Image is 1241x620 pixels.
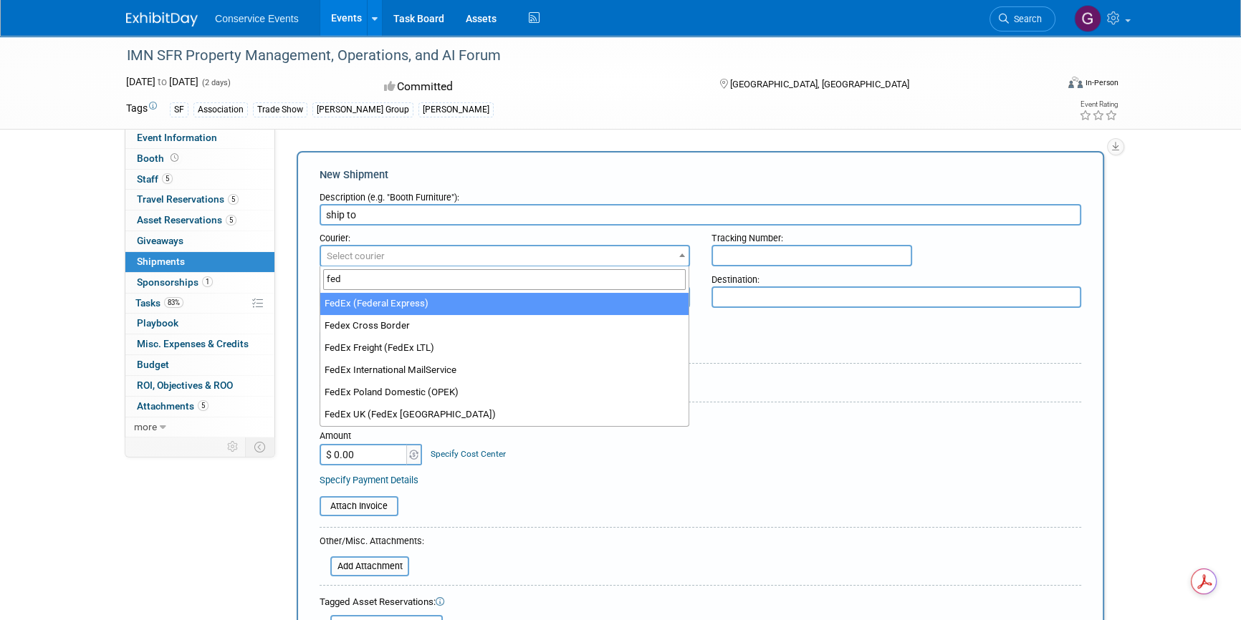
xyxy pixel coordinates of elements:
[711,226,1082,245] div: Tracking Number:
[971,74,1118,96] div: Event Format
[137,152,181,164] span: Booth
[137,235,183,246] span: Giveaways
[228,194,239,205] span: 5
[312,102,413,117] div: [PERSON_NAME] Group
[320,475,418,485] a: Specify Payment Details
[202,276,213,287] span: 1
[320,226,690,245] div: Courier:
[137,400,209,412] span: Attachments
[320,413,1081,427] div: Cost:
[221,437,246,456] td: Personalize Event Tab Strip
[125,170,274,190] a: Staff5
[320,430,423,444] div: Amount
[320,596,1081,609] div: Tagged Asset Reservations:
[201,78,231,87] span: (2 days)
[320,293,689,315] li: FedEx (Federal Express)
[122,43,1034,69] div: IMN SFR Property Management, Operations, and AI Forum
[323,269,686,290] input: Search...
[1079,101,1118,108] div: Event Rating
[126,12,198,26] img: ExhibitDay
[125,190,274,210] a: Travel Reservations5
[137,193,239,205] span: Travel Reservations
[137,132,217,143] span: Event Information
[193,102,248,117] div: Association
[125,355,274,375] a: Budget
[125,273,274,293] a: Sponsorships1
[8,6,741,20] body: Rich Text Area. Press ALT-0 for help.
[125,397,274,417] a: Attachments5
[126,101,157,117] td: Tags
[327,251,385,261] span: Select courier
[137,338,249,349] span: Misc. Expenses & Credits
[320,359,689,382] li: FedEx International MailService
[125,376,274,396] a: ROI, Objectives & ROO
[320,185,1081,204] div: Description (e.g. "Booth Furniture"):
[164,297,183,308] span: 83%
[135,297,183,309] span: Tasks
[137,379,233,391] span: ROI, Objectives & ROO
[155,76,169,87] span: to
[125,231,274,251] a: Giveaways
[380,74,696,100] div: Committed
[1068,77,1083,88] img: Format-Inperson.png
[215,13,299,24] span: Conservice Events
[125,210,274,231] a: Asset Reservations5
[162,173,173,184] span: 5
[320,535,424,551] div: Other/Misc. Attachments:
[125,417,274,437] a: more
[320,337,689,359] li: FedEx Freight (FedEx LTL)
[253,102,307,117] div: Trade Show
[246,437,275,456] td: Toggle Event Tabs
[126,76,198,87] span: [DATE] [DATE]
[226,215,236,226] span: 5
[320,315,689,337] li: Fedex Cross Border
[1009,14,1042,24] span: Search
[125,149,274,169] a: Booth
[711,267,1082,286] div: Destination:
[1085,77,1118,88] div: In-Person
[125,128,274,148] a: Event Information
[125,294,274,314] a: Tasks83%
[431,449,506,459] a: Specify Cost Center
[137,256,185,267] span: Shipments
[137,276,213,288] span: Sponsorships
[320,404,689,426] li: FedEx UK (FedEx [GEOGRAPHIC_DATA])
[168,152,181,163] span: Booth not reserved yet
[137,173,173,185] span: Staff
[125,314,274,334] a: Playbook
[418,102,494,117] div: [PERSON_NAME]
[134,421,157,432] span: more
[1074,5,1101,32] img: Gayle Reese
[729,79,909,89] span: [GEOGRAPHIC_DATA], [GEOGRAPHIC_DATA]
[125,334,274,354] a: Misc. Expenses & Credits
[170,102,188,117] div: SF
[137,214,236,226] span: Asset Reservations
[137,317,178,329] span: Playbook
[125,252,274,272] a: Shipments
[320,168,1081,183] div: New Shipment
[137,359,169,370] span: Budget
[198,400,209,411] span: 5
[990,6,1055,32] a: Search
[320,382,689,404] li: FedEx Poland Domestic (OPEK)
